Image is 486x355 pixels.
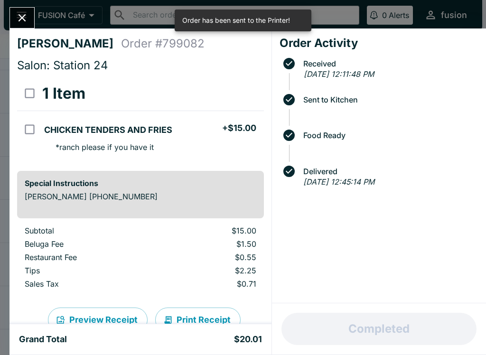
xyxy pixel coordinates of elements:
h4: Order Activity [280,36,478,50]
table: orders table [17,76,264,163]
span: Delivered [299,167,478,176]
p: * ranch please if you have it [48,142,154,152]
em: [DATE] 12:11:48 PM [304,69,374,79]
p: $15.00 [165,226,256,235]
div: Order has been sent to the Printer! [182,12,290,28]
p: Sales Tax [25,279,150,289]
span: Sent to Kitchen [299,95,478,104]
span: Food Ready [299,131,478,140]
p: Subtotal [25,226,150,235]
h4: [PERSON_NAME] [17,37,121,51]
p: $0.71 [165,279,256,289]
p: Restaurant Fee [25,252,150,262]
h4: Order # 799082 [121,37,205,51]
h5: CHICKEN TENDERS AND FRIES [44,124,172,136]
p: Beluga Fee [25,239,150,249]
em: [DATE] 12:45:14 PM [303,177,374,187]
p: Tips [25,266,150,275]
span: Received [299,59,478,68]
p: $1.50 [165,239,256,249]
span: Salon: Station 24 [17,58,108,72]
h5: Grand Total [19,334,67,345]
button: Preview Receipt [48,308,148,332]
h5: $20.01 [234,334,262,345]
p: [PERSON_NAME] [PHONE_NUMBER] [25,192,256,201]
button: Print Receipt [155,308,241,332]
h6: Special Instructions [25,178,256,188]
h3: 1 Item [42,84,85,103]
h5: + $15.00 [222,122,256,134]
p: $0.55 [165,252,256,262]
button: Close [10,8,34,28]
table: orders table [17,226,264,292]
p: $2.25 [165,266,256,275]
